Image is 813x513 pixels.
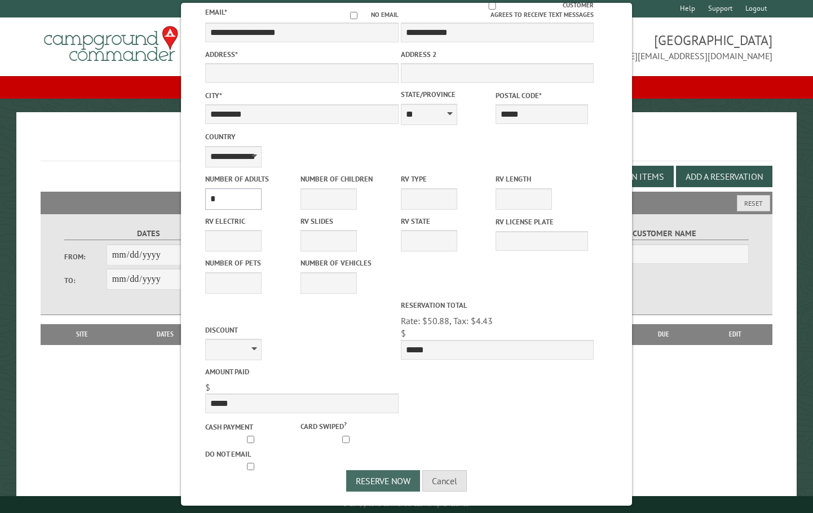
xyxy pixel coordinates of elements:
label: Address [205,49,398,60]
a: ? [344,420,347,428]
label: Postal Code [496,90,588,101]
small: © Campground Commander LLC. All rights reserved. [343,501,470,508]
label: From: [64,251,107,262]
label: RV Length [496,174,588,184]
img: Campground Commander [41,22,182,66]
button: Reserve Now [346,470,420,492]
label: No email [337,10,399,20]
label: Reservation Total [401,300,594,311]
input: Customer agrees to receive text messages [422,2,563,10]
label: Number of Adults [205,174,298,184]
label: Card swiped [301,419,393,432]
th: Dates [118,324,212,344]
label: Email [205,7,227,17]
h1: Reservations [41,130,772,161]
label: Number of Pets [205,258,298,268]
h2: Filters [41,192,772,213]
button: Add a Reservation [676,166,772,187]
label: RV State [401,216,493,227]
label: Cash payment [205,422,298,432]
label: Number of Children [301,174,393,184]
label: RV Type [401,174,493,184]
label: Country [205,131,398,142]
span: $ [205,382,210,393]
label: Address 2 [401,49,594,60]
label: Do not email [205,449,298,459]
label: Discount [205,325,398,335]
label: Number of Vehicles [301,258,393,268]
th: Due [629,324,698,344]
label: City [205,90,398,101]
label: Customer Name [580,227,749,240]
label: Customer agrees to receive text messages [401,1,594,20]
label: State/Province [401,89,493,100]
label: Dates [64,227,233,240]
span: $ [401,328,406,339]
label: RV Slides [301,216,393,227]
label: To: [64,275,107,286]
span: Rate: $50.88, Tax: $4.43 [401,315,493,326]
label: RV Electric [205,216,298,227]
input: No email [337,12,371,19]
button: Cancel [422,470,467,492]
label: Amount paid [205,366,398,377]
label: RV License Plate [496,216,588,227]
button: Reset [737,195,770,211]
th: Site [46,324,118,344]
th: Edit [698,324,772,344]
